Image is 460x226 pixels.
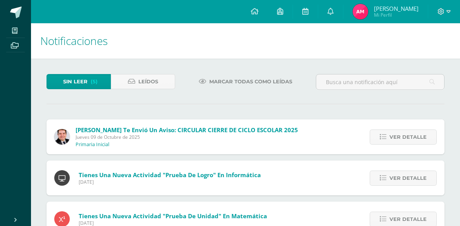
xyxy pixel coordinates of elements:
span: Mi Perfil [374,12,419,18]
img: 57933e79c0f622885edf5cfea874362b.png [54,129,70,145]
a: Leídos [111,74,175,89]
span: Tienes una nueva actividad "Prueba de Logro" En Informática [79,171,261,179]
input: Busca una notificación aquí [316,74,444,90]
span: Tienes una nueva actividad "Prueba de Unidad" En Matemática [79,212,267,220]
span: Ver detalle [389,171,427,185]
span: (5) [91,74,98,89]
span: Jueves 09 de Octubre de 2025 [76,134,298,140]
p: Primaria Inicial [76,141,109,148]
span: [PERSON_NAME] [374,5,419,12]
span: Sin leer [63,74,88,89]
span: Ver detalle [389,130,427,144]
span: Leídos [138,74,158,89]
img: 95a0a37ecc0520e872986056fe9423f9.png [353,4,368,19]
span: Notificaciones [40,33,108,48]
a: Sin leer(5) [47,74,111,89]
span: Marcar todas como leídas [209,74,292,89]
span: [DATE] [79,179,261,185]
span: [PERSON_NAME] te envió un aviso: CIRCULAR CIERRE DE CICLO ESCOLAR 2025 [76,126,298,134]
a: Marcar todas como leídas [189,74,302,89]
